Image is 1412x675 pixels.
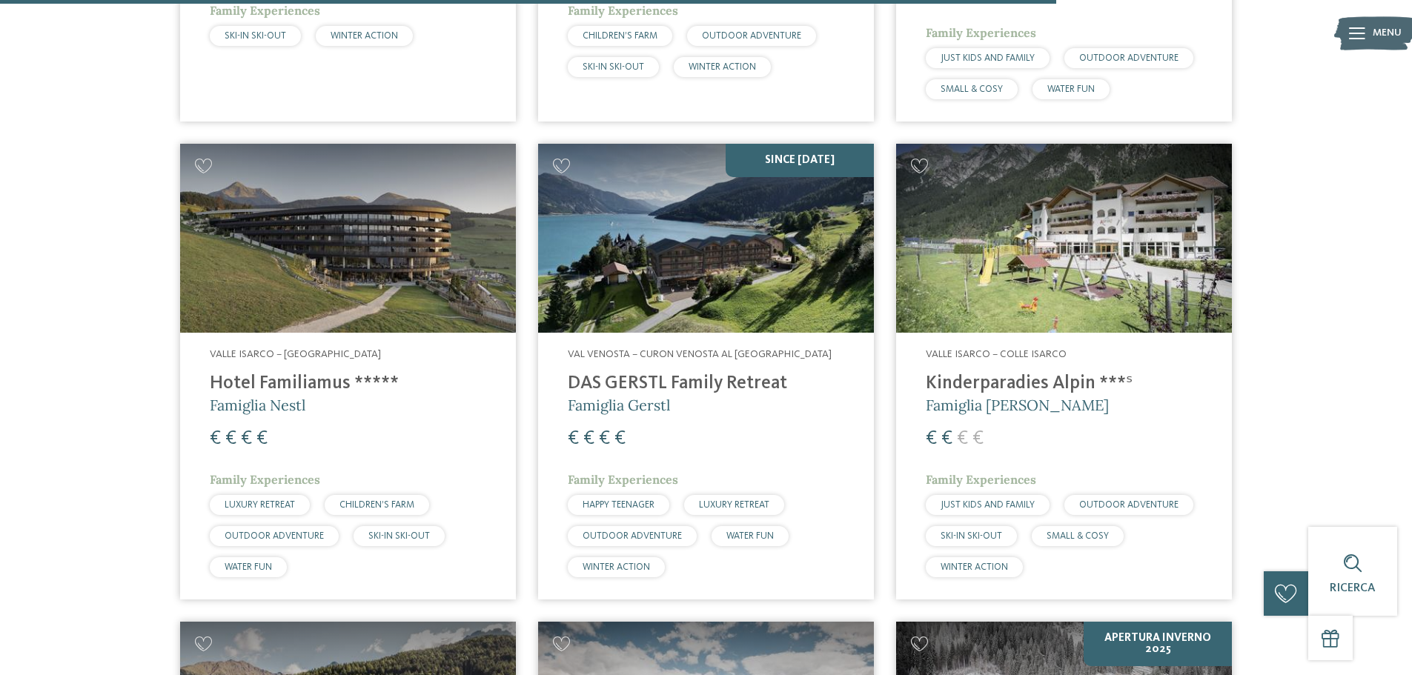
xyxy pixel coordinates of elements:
span: € [210,429,221,448]
span: CHILDREN’S FARM [583,31,657,41]
span: LUXURY RETREAT [699,500,769,510]
img: Cercate un hotel per famiglie? Qui troverete solo i migliori! [538,144,874,333]
span: Family Experiences [926,25,1036,40]
span: WATER FUN [1047,84,1095,94]
span: OUTDOOR ADVENTURE [225,531,324,541]
span: WINTER ACTION [689,62,756,72]
span: Valle Isarco – Colle Isarco [926,349,1067,359]
span: € [241,429,252,448]
span: Famiglia Gerstl [568,396,670,414]
span: WATER FUN [225,562,272,572]
span: Famiglia Nestl [210,396,305,414]
span: SKI-IN SKI-OUT [368,531,430,541]
img: Cercate un hotel per famiglie? Qui troverete solo i migliori! [180,144,516,333]
span: WINTER ACTION [331,31,398,41]
span: Ricerca [1330,582,1376,594]
img: Kinderparadies Alpin ***ˢ [896,144,1232,333]
span: Family Experiences [926,472,1036,487]
h4: DAS GERSTL Family Retreat [568,373,844,395]
span: Family Experiences [210,472,320,487]
span: € [972,429,984,448]
span: € [568,429,579,448]
a: Cercate un hotel per famiglie? Qui troverete solo i migliori! Valle Isarco – [GEOGRAPHIC_DATA] Ho... [180,144,516,599]
span: € [225,429,236,448]
span: € [941,429,952,448]
span: HAPPY TEENAGER [583,500,654,510]
span: € [614,429,626,448]
a: Cercate un hotel per famiglie? Qui troverete solo i migliori! SINCE [DATE] Val Venosta – Curon Ve... [538,144,874,599]
span: Family Experiences [568,3,678,18]
h4: Kinderparadies Alpin ***ˢ [926,373,1202,395]
span: Valle Isarco – [GEOGRAPHIC_DATA] [210,349,381,359]
span: SMALL & COSY [1047,531,1109,541]
span: Famiglia [PERSON_NAME] [926,396,1109,414]
span: Val Venosta – Curon Venosta al [GEOGRAPHIC_DATA] [568,349,832,359]
span: € [583,429,594,448]
span: € [599,429,610,448]
span: Family Experiences [568,472,678,487]
a: Cercate un hotel per famiglie? Qui troverete solo i migliori! Valle Isarco – Colle Isarco Kinderp... [896,144,1232,599]
span: LUXURY RETREAT [225,500,295,510]
span: SKI-IN SKI-OUT [225,31,286,41]
span: OUTDOOR ADVENTURE [702,31,801,41]
span: SKI-IN SKI-OUT [941,531,1002,541]
span: WINTER ACTION [941,562,1008,572]
span: OUTDOOR ADVENTURE [583,531,682,541]
span: OUTDOOR ADVENTURE [1079,53,1179,63]
span: WINTER ACTION [583,562,650,572]
span: JUST KIDS AND FAMILY [941,500,1035,510]
span: € [256,429,268,448]
span: SKI-IN SKI-OUT [583,62,644,72]
span: Family Experiences [210,3,320,18]
span: JUST KIDS AND FAMILY [941,53,1035,63]
span: OUTDOOR ADVENTURE [1079,500,1179,510]
span: SMALL & COSY [941,84,1003,94]
span: € [926,429,937,448]
span: WATER FUN [726,531,774,541]
span: € [957,429,968,448]
span: CHILDREN’S FARM [339,500,414,510]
